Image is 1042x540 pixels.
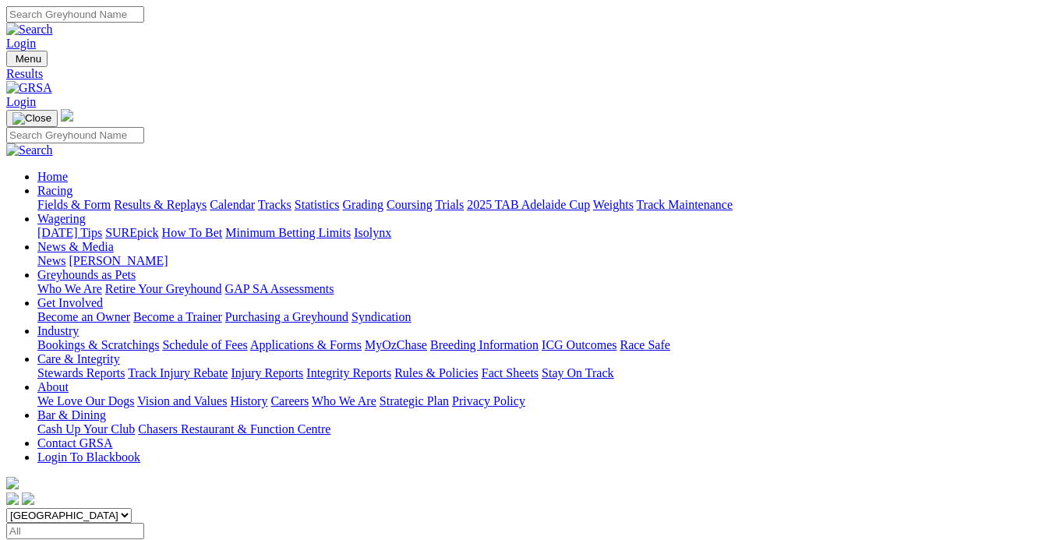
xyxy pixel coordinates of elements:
[6,6,144,23] input: Search
[37,226,102,239] a: [DATE] Tips
[354,226,391,239] a: Isolynx
[37,436,112,450] a: Contact GRSA
[380,394,449,408] a: Strategic Plan
[12,112,51,125] img: Close
[138,422,330,436] a: Chasers Restaurant & Function Centre
[37,212,86,225] a: Wagering
[37,366,125,379] a: Stewards Reports
[430,338,539,351] a: Breeding Information
[394,366,479,379] a: Rules & Policies
[37,268,136,281] a: Greyhounds as Pets
[37,394,134,408] a: We Love Our Dogs
[6,143,53,157] img: Search
[37,282,1036,296] div: Greyhounds as Pets
[593,198,634,211] a: Weights
[37,282,102,295] a: Who We Are
[61,109,73,122] img: logo-grsa-white.png
[16,53,41,65] span: Menu
[6,81,52,95] img: GRSA
[387,198,433,211] a: Coursing
[37,366,1036,380] div: Care & Integrity
[37,450,140,464] a: Login To Blackbook
[37,324,79,337] a: Industry
[306,366,391,379] a: Integrity Reports
[542,338,616,351] a: ICG Outcomes
[37,408,106,422] a: Bar & Dining
[467,198,590,211] a: 2025 TAB Adelaide Cup
[37,310,130,323] a: Become an Owner
[37,338,1036,352] div: Industry
[37,310,1036,324] div: Get Involved
[6,67,1036,81] a: Results
[105,226,158,239] a: SUREpick
[365,338,427,351] a: MyOzChase
[37,240,114,253] a: News & Media
[210,198,255,211] a: Calendar
[37,226,1036,240] div: Wagering
[6,523,144,539] input: Select date
[37,198,111,211] a: Fields & Form
[37,170,68,183] a: Home
[270,394,309,408] a: Careers
[162,338,247,351] a: Schedule of Fees
[37,352,120,365] a: Care & Integrity
[6,51,48,67] button: Toggle navigation
[37,184,72,197] a: Racing
[343,198,383,211] a: Grading
[482,366,539,379] a: Fact Sheets
[37,422,1036,436] div: Bar & Dining
[312,394,376,408] a: Who We Are
[162,226,223,239] a: How To Bet
[37,422,135,436] a: Cash Up Your Club
[225,226,351,239] a: Minimum Betting Limits
[114,198,207,211] a: Results & Replays
[37,296,103,309] a: Get Involved
[6,37,36,50] a: Login
[137,394,227,408] a: Vision and Values
[258,198,291,211] a: Tracks
[225,310,348,323] a: Purchasing a Greyhound
[37,338,159,351] a: Bookings & Scratchings
[542,366,613,379] a: Stay On Track
[225,282,334,295] a: GAP SA Assessments
[128,366,228,379] a: Track Injury Rebate
[37,394,1036,408] div: About
[435,198,464,211] a: Trials
[295,198,340,211] a: Statistics
[22,492,34,505] img: twitter.svg
[6,477,19,489] img: logo-grsa-white.png
[452,394,525,408] a: Privacy Policy
[231,366,303,379] a: Injury Reports
[637,198,733,211] a: Track Maintenance
[6,492,19,505] img: facebook.svg
[6,110,58,127] button: Toggle navigation
[133,310,222,323] a: Become a Trainer
[6,127,144,143] input: Search
[105,282,222,295] a: Retire Your Greyhound
[250,338,362,351] a: Applications & Forms
[230,394,267,408] a: History
[37,254,65,267] a: News
[69,254,168,267] a: [PERSON_NAME]
[6,95,36,108] a: Login
[6,23,53,37] img: Search
[37,254,1036,268] div: News & Media
[351,310,411,323] a: Syndication
[37,198,1036,212] div: Racing
[620,338,669,351] a: Race Safe
[37,380,69,394] a: About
